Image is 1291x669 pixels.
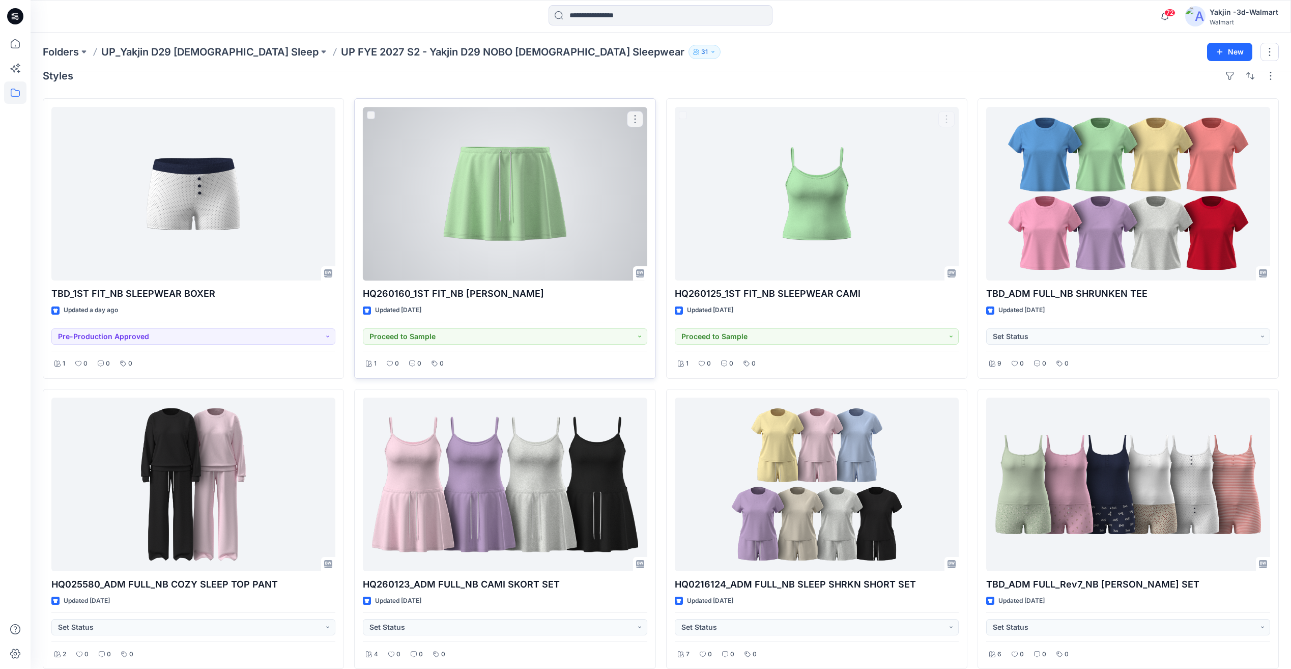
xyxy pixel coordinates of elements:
[375,305,421,316] p: Updated [DATE]
[106,358,110,369] p: 0
[707,358,711,369] p: 0
[43,45,79,59] a: Folders
[107,649,111,660] p: 0
[374,649,378,660] p: 4
[440,358,444,369] p: 0
[686,649,690,660] p: 7
[441,649,445,660] p: 0
[997,649,1001,660] p: 6
[686,358,688,369] p: 1
[1164,9,1175,17] span: 72
[687,305,733,316] p: Updated [DATE]
[84,649,89,660] p: 0
[51,577,335,592] p: HQ025580_ADM FULL_NB COZY SLEEP TOP PANT
[1065,358,1069,369] p: 0
[986,287,1270,301] p: TBD_ADM FULL_NB SHRUNKEN TEE
[730,649,734,660] p: 0
[128,358,132,369] p: 0
[708,649,712,660] p: 0
[998,305,1045,316] p: Updated [DATE]
[101,45,319,59] a: UP_Yakjin D29 [DEMOGRAPHIC_DATA] Sleep
[363,398,647,571] a: HQ260123_ADM FULL_NB CAMI SKORT SET
[375,596,421,606] p: Updated [DATE]
[986,577,1270,592] p: TBD_ADM FULL_Rev7_NB [PERSON_NAME] SET
[63,358,65,369] p: 1
[1042,358,1046,369] p: 0
[51,287,335,301] p: TBD_1ST FIT_NB SLEEPWEAR BOXER
[729,358,733,369] p: 0
[396,649,400,660] p: 0
[64,305,118,316] p: Updated a day ago
[1042,649,1046,660] p: 0
[1020,358,1024,369] p: 0
[129,649,133,660] p: 0
[1185,6,1206,26] img: avatar
[1020,649,1024,660] p: 0
[374,358,377,369] p: 1
[675,577,959,592] p: HQ0216124_ADM FULL_NB SLEEP SHRKN SHORT SET
[419,649,423,660] p: 0
[998,596,1045,606] p: Updated [DATE]
[1210,6,1278,18] div: Yakjin -3d-Walmart
[687,596,733,606] p: Updated [DATE]
[675,398,959,571] a: HQ0216124_ADM FULL_NB SLEEP SHRKN SHORT SET
[363,577,647,592] p: HQ260123_ADM FULL_NB CAMI SKORT SET
[51,107,335,281] a: TBD_1ST FIT_NB SLEEPWEAR BOXER
[1207,43,1252,61] button: New
[363,107,647,281] a: HQ260160_1ST FIT_NB TERRY SKORT
[688,45,721,59] button: 31
[753,649,757,660] p: 0
[986,398,1270,571] a: TBD_ADM FULL_Rev7_NB CAMI BOXER SET
[83,358,88,369] p: 0
[1065,649,1069,660] p: 0
[417,358,421,369] p: 0
[43,70,73,82] h4: Styles
[675,107,959,281] a: HQ260125_1ST FIT_NB SLEEPWEAR CAMI
[51,398,335,571] a: HQ025580_ADM FULL_NB COZY SLEEP TOP PANT
[341,45,684,59] p: UP FYE 2027 S2 - Yakjin D29 NOBO [DEMOGRAPHIC_DATA] Sleepwear
[986,107,1270,281] a: TBD_ADM FULL_NB SHRUNKEN TEE
[701,46,708,58] p: 31
[997,358,1001,369] p: 9
[395,358,399,369] p: 0
[64,596,110,606] p: Updated [DATE]
[363,287,647,301] p: HQ260160_1ST FIT_NB [PERSON_NAME]
[675,287,959,301] p: HQ260125_1ST FIT_NB SLEEPWEAR CAMI
[1210,18,1278,26] div: Walmart
[752,358,756,369] p: 0
[63,649,66,660] p: 2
